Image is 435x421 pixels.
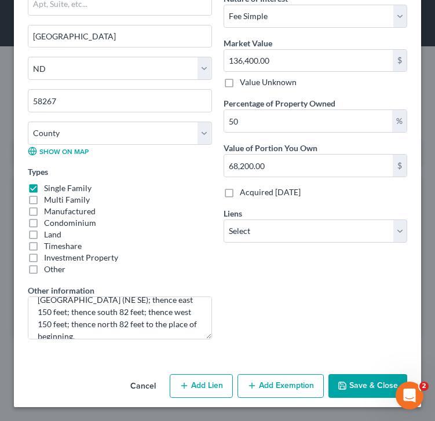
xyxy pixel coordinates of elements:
label: Other [44,263,65,275]
a: Show on Map [28,147,89,156]
input: 0.00 [224,50,393,72]
input: Enter zip... [28,89,212,112]
button: Cancel [121,375,165,398]
label: Acquired [DATE] [240,186,301,198]
div: $ [393,50,407,72]
button: Save & Close [328,374,407,398]
label: Condominium [44,217,96,229]
input: Enter city... [28,25,211,47]
label: Manufactured [44,206,96,217]
label: Market Value [224,37,272,49]
iframe: Intercom live chat [396,382,423,409]
button: Add Exemption [237,374,324,398]
span: 2 [419,382,429,391]
label: Multi Family [44,194,90,206]
label: Land [44,229,61,240]
label: Value of Portion You Own [224,142,317,154]
label: Types [28,166,48,178]
label: Other information [28,284,94,296]
label: Liens [224,207,242,219]
label: Single Family [44,182,92,194]
button: Add Lien [170,374,233,398]
div: $ [393,155,407,177]
label: Timeshare [44,240,82,252]
input: 0.00 [224,155,393,177]
label: Investment Property [44,252,118,263]
div: % [392,110,407,132]
label: Value Unknown [240,76,297,88]
label: Percentage of Property Owned [224,97,335,109]
input: 0.00 [224,110,393,132]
